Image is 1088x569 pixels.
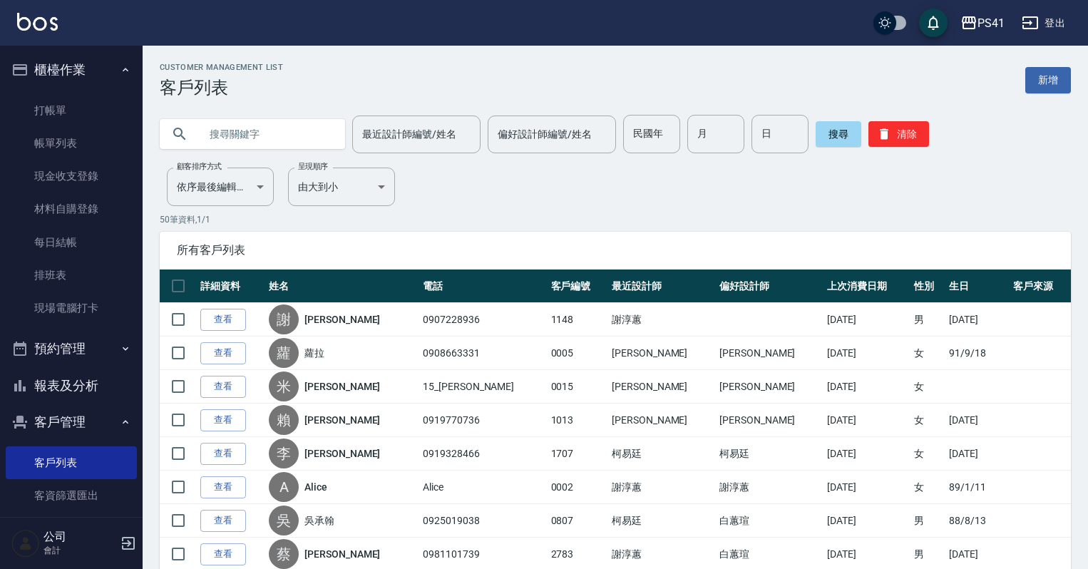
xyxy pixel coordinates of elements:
[823,270,910,303] th: 上次消費日期
[548,337,608,370] td: 0005
[200,409,246,431] a: 查看
[177,243,1054,257] span: 所有客戶列表
[910,504,945,538] td: 男
[910,370,945,404] td: 女
[269,338,299,368] div: 蘿
[6,51,137,88] button: 櫃檯作業
[304,346,324,360] a: 蘿拉
[910,270,945,303] th: 性別
[6,446,137,479] a: 客戶列表
[419,270,547,303] th: 電話
[200,342,246,364] a: 查看
[269,405,299,435] div: 賴
[716,404,823,437] td: [PERSON_NAME]
[17,13,58,31] img: Logo
[823,337,910,370] td: [DATE]
[200,309,246,331] a: 查看
[910,437,945,471] td: 女
[419,370,547,404] td: 15_[PERSON_NAME]
[716,370,823,404] td: [PERSON_NAME]
[197,270,265,303] th: 詳細資料
[298,161,328,172] label: 呈現順序
[608,303,716,337] td: 謝淳蕙
[945,471,1010,504] td: 89/1/11
[6,479,137,512] a: 客資篩選匯出
[716,337,823,370] td: [PERSON_NAME]
[43,530,116,544] h5: 公司
[919,9,948,37] button: save
[823,471,910,504] td: [DATE]
[269,439,299,468] div: 李
[304,413,380,427] a: [PERSON_NAME]
[716,471,823,504] td: 謝淳蕙
[200,543,246,565] a: 查看
[608,471,716,504] td: 謝淳蕙
[945,270,1010,303] th: 生日
[304,379,380,394] a: [PERSON_NAME]
[1010,270,1071,303] th: 客戶來源
[200,443,246,465] a: 查看
[608,337,716,370] td: [PERSON_NAME]
[977,14,1005,32] div: PS41
[1016,10,1071,36] button: 登出
[945,303,1010,337] td: [DATE]
[269,539,299,569] div: 蔡
[910,303,945,337] td: 男
[6,292,137,324] a: 現場電腦打卡
[200,376,246,398] a: 查看
[910,337,945,370] td: 女
[6,330,137,367] button: 預約管理
[548,370,608,404] td: 0015
[265,270,419,303] th: 姓名
[419,504,547,538] td: 0925019038
[200,510,246,532] a: 查看
[269,304,299,334] div: 謝
[910,471,945,504] td: 女
[6,512,137,545] a: 卡券管理
[177,161,222,172] label: 顧客排序方式
[823,370,910,404] td: [DATE]
[608,270,716,303] th: 最近設計師
[6,367,137,404] button: 報表及分析
[200,476,246,498] a: 查看
[823,404,910,437] td: [DATE]
[167,168,274,206] div: 依序最後編輯時間
[548,270,608,303] th: 客戶編號
[548,437,608,471] td: 1707
[945,504,1010,538] td: 88/8/13
[6,94,137,127] a: 打帳單
[548,471,608,504] td: 0002
[419,404,547,437] td: 0919770736
[955,9,1010,38] button: PS41
[548,303,608,337] td: 1148
[304,446,380,461] a: [PERSON_NAME]
[419,303,547,337] td: 0907228936
[160,78,283,98] h3: 客戶列表
[6,127,137,160] a: 帳單列表
[548,404,608,437] td: 1013
[6,259,137,292] a: 排班表
[945,337,1010,370] td: 91/9/18
[608,404,716,437] td: [PERSON_NAME]
[160,63,283,72] h2: Customer Management List
[269,371,299,401] div: 米
[6,193,137,225] a: 材料自購登錄
[43,544,116,557] p: 會計
[823,303,910,337] td: [DATE]
[304,480,327,494] a: Alice
[11,529,40,558] img: Person
[868,121,929,147] button: 清除
[716,437,823,471] td: 柯易廷
[419,437,547,471] td: 0919328466
[6,226,137,259] a: 每日結帳
[419,337,547,370] td: 0908663331
[304,547,380,561] a: [PERSON_NAME]
[823,504,910,538] td: [DATE]
[200,115,334,153] input: 搜尋關鍵字
[288,168,395,206] div: 由大到小
[6,404,137,441] button: 客戶管理
[608,370,716,404] td: [PERSON_NAME]
[910,404,945,437] td: 女
[945,404,1010,437] td: [DATE]
[1025,67,1071,93] a: 新增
